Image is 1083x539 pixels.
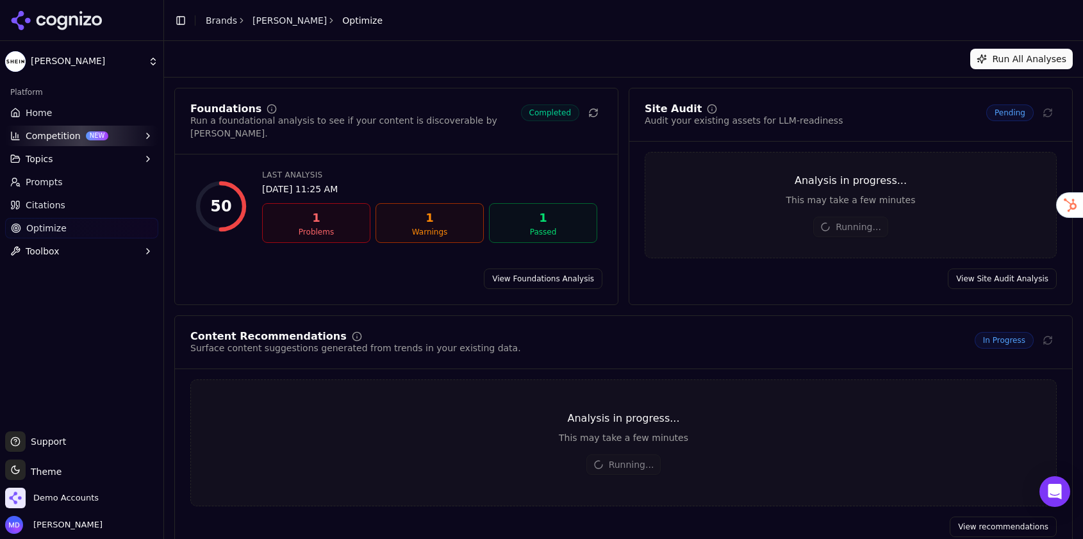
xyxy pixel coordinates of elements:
img: Shein [5,51,26,72]
button: Open organization switcher [5,488,99,508]
span: In Progress [975,332,1034,349]
span: Home [26,106,52,119]
a: View Site Audit Analysis [948,269,1057,289]
span: Citations [26,199,65,211]
a: Citations [5,195,158,215]
div: [DATE] 11:25 AM [262,183,597,195]
div: This may take a few minutes [645,194,1056,206]
div: Foundations [190,104,261,114]
div: Last Analysis [262,170,597,180]
button: Run All Analyses [970,49,1073,69]
div: Site Audit [645,104,702,114]
span: [PERSON_NAME] [28,519,103,531]
span: Optimize [342,14,383,27]
span: Prompts [26,176,63,188]
span: Theme [26,467,62,477]
div: Analysis in progress... [645,173,1056,188]
span: NEW [86,131,109,140]
a: Optimize [5,218,158,238]
div: Open Intercom Messenger [1039,476,1070,507]
div: This may take a few minutes [191,431,1056,444]
a: Prompts [5,172,158,192]
div: Passed [495,227,591,237]
button: Topics [5,149,158,169]
a: Brands [206,15,237,26]
div: 1 [495,209,591,227]
img: Demo Accounts [5,488,26,508]
div: 1 [381,209,478,227]
button: CompetitionNEW [5,126,158,146]
div: Content Recommendations [190,331,347,342]
div: Platform [5,82,158,103]
span: Toolbox [26,245,60,258]
span: Competition [26,129,81,142]
span: Optimize [26,222,67,235]
div: Analysis in progress... [191,411,1056,426]
button: Toolbox [5,241,158,261]
span: Topics [26,153,53,165]
a: View recommendations [950,517,1057,537]
div: 1 [268,209,365,227]
span: Demo Accounts [33,492,99,504]
nav: breadcrumb [206,14,383,27]
button: Open user button [5,516,103,534]
img: Melissa Dowd [5,516,23,534]
div: 50 [210,196,231,217]
span: Support [26,435,66,448]
a: View Foundations Analysis [484,269,602,289]
div: Run a foundational analysis to see if your content is discoverable by [PERSON_NAME]. [190,114,521,140]
a: Home [5,103,158,123]
a: [PERSON_NAME] [252,14,327,27]
span: [PERSON_NAME] [31,56,143,67]
span: Pending [986,104,1034,121]
div: Surface content suggestions generated from trends in your existing data. [190,342,521,354]
span: Completed [521,104,579,121]
div: Audit your existing assets for LLM-readiness [645,114,843,127]
div: Warnings [381,227,478,237]
div: Problems [268,227,365,237]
